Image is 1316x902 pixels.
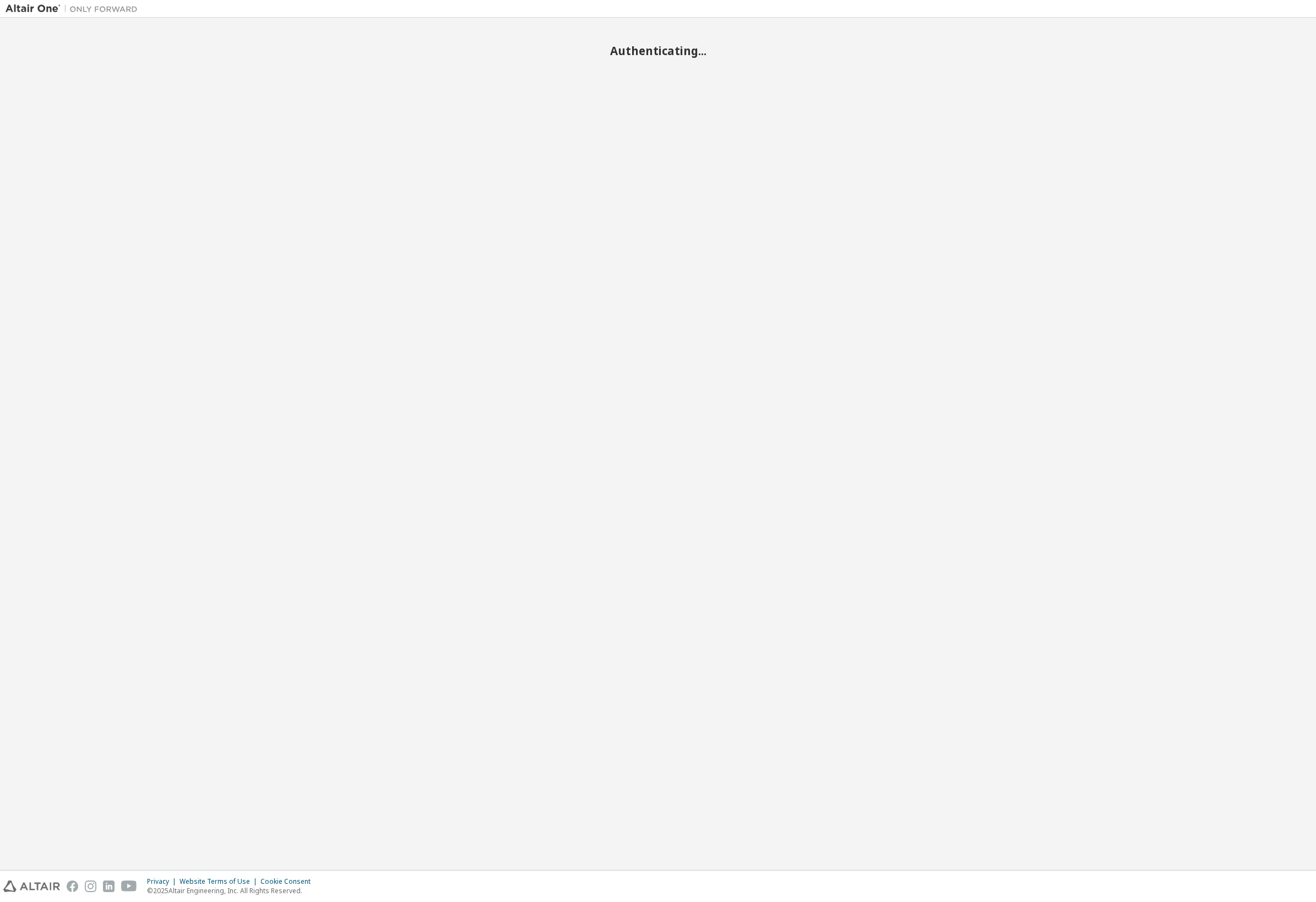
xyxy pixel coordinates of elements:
h2: Authenticating... [6,44,1310,58]
img: Altair One [6,3,143,14]
p: © 2025 Altair Engineering, Inc. All Rights Reserved. [147,886,317,895]
div: Cookie Consent [260,877,317,886]
img: instagram.svg [85,881,96,892]
img: facebook.svg [67,881,78,892]
img: altair_logo.svg [3,881,60,892]
div: Website Terms of Use [180,877,260,886]
img: youtube.svg [121,881,137,892]
img: linkedin.svg [103,881,115,892]
div: Privacy [147,877,180,886]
